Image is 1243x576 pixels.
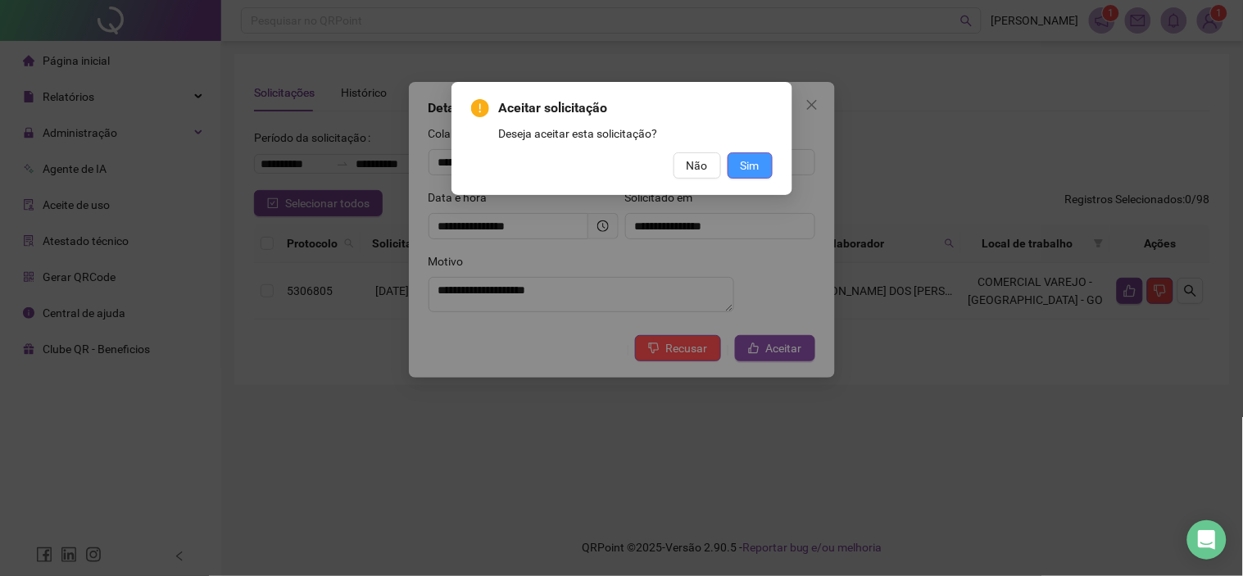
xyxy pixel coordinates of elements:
div: Deseja aceitar esta solicitação? [499,125,773,143]
span: Sim [741,156,760,175]
button: Não [674,152,721,179]
span: Aceitar solicitação [499,98,773,118]
span: exclamation-circle [471,99,489,117]
div: Open Intercom Messenger [1187,520,1227,560]
span: Não [687,156,708,175]
button: Sim [728,152,773,179]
